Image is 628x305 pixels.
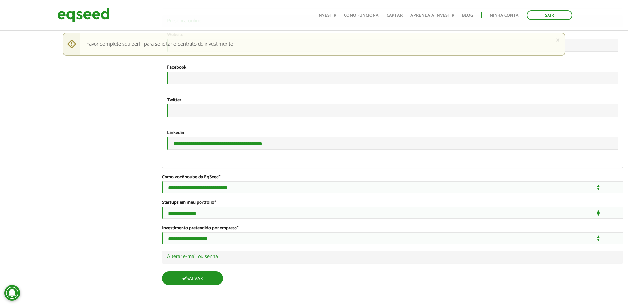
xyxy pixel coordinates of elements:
[490,13,519,18] a: Minha conta
[167,254,618,259] a: Alterar e-mail ou senha
[167,131,184,135] label: Linkedin
[237,224,238,232] span: Este campo é obrigatório.
[162,201,216,205] label: Startups em meu portfolio
[162,175,220,180] label: Como você soube da EqSeed
[317,13,336,18] a: Investir
[527,10,572,20] a: Sair
[63,33,565,56] div: Favor complete seu perfil para solicitar o contrato de investimento
[167,65,186,70] label: Facebook
[344,13,379,18] a: Como funciona
[214,199,216,206] span: Este campo é obrigatório.
[162,271,223,285] button: Salvar
[57,7,110,24] img: EqSeed
[556,37,560,43] a: ×
[167,98,181,103] label: Twitter
[462,13,473,18] a: Blog
[219,173,220,181] span: Este campo é obrigatório.
[410,13,454,18] a: Aprenda a investir
[387,13,403,18] a: Captar
[162,226,238,231] label: Investimento pretendido por empresa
